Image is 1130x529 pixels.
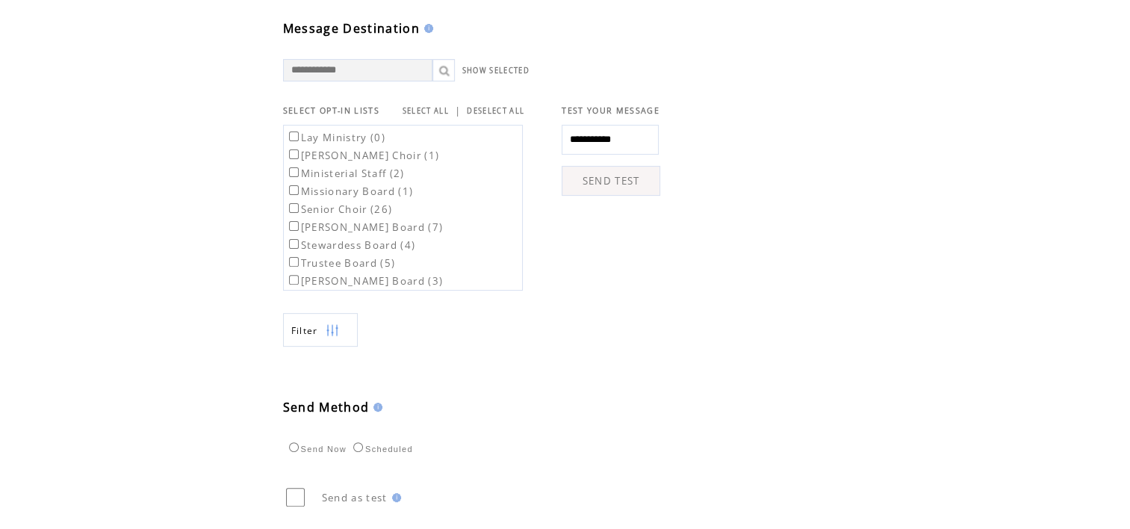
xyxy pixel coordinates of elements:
label: Trustee Board (5) [286,256,396,270]
label: Stewardess Board (4) [286,238,416,252]
label: Senior Choir (26) [286,202,393,216]
input: [PERSON_NAME] Choir (1) [289,149,299,159]
span: Message Destination [283,20,420,37]
input: [PERSON_NAME] Board (3) [289,275,299,285]
a: Filter [283,313,358,347]
span: TEST YOUR MESSAGE [562,105,659,116]
span: Send as test [322,491,388,504]
a: SELECT ALL [403,106,449,116]
input: Missionary Board (1) [289,185,299,195]
label: Scheduled [350,445,413,454]
input: Senior Choir (26) [289,203,299,213]
input: Lay Ministry (0) [289,132,299,141]
span: | [455,104,461,117]
input: Ministerial Staff (2) [289,167,299,177]
img: help.gif [388,493,401,502]
label: [PERSON_NAME] Choir (1) [286,149,440,162]
label: Send Now [285,445,347,454]
label: Ministerial Staff (2) [286,167,405,180]
input: [PERSON_NAME] Board (7) [289,221,299,231]
input: Trustee Board (5) [289,257,299,267]
input: Scheduled [353,442,363,452]
a: DESELECT ALL [467,106,524,116]
input: Send Now [289,442,299,452]
label: [PERSON_NAME] Board (3) [286,274,444,288]
span: Send Method [283,399,370,415]
img: filters.png [326,314,339,347]
input: Stewardess Board (4) [289,239,299,249]
a: SEND TEST [562,166,660,196]
span: Show filters [291,324,318,337]
label: [PERSON_NAME] Board (7) [286,220,444,234]
a: SHOW SELECTED [462,66,530,75]
img: help.gif [420,24,433,33]
span: SELECT OPT-IN LISTS [283,105,379,116]
img: help.gif [369,403,382,412]
label: Missionary Board (1) [286,185,414,198]
label: Lay Ministry (0) [286,131,385,144]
